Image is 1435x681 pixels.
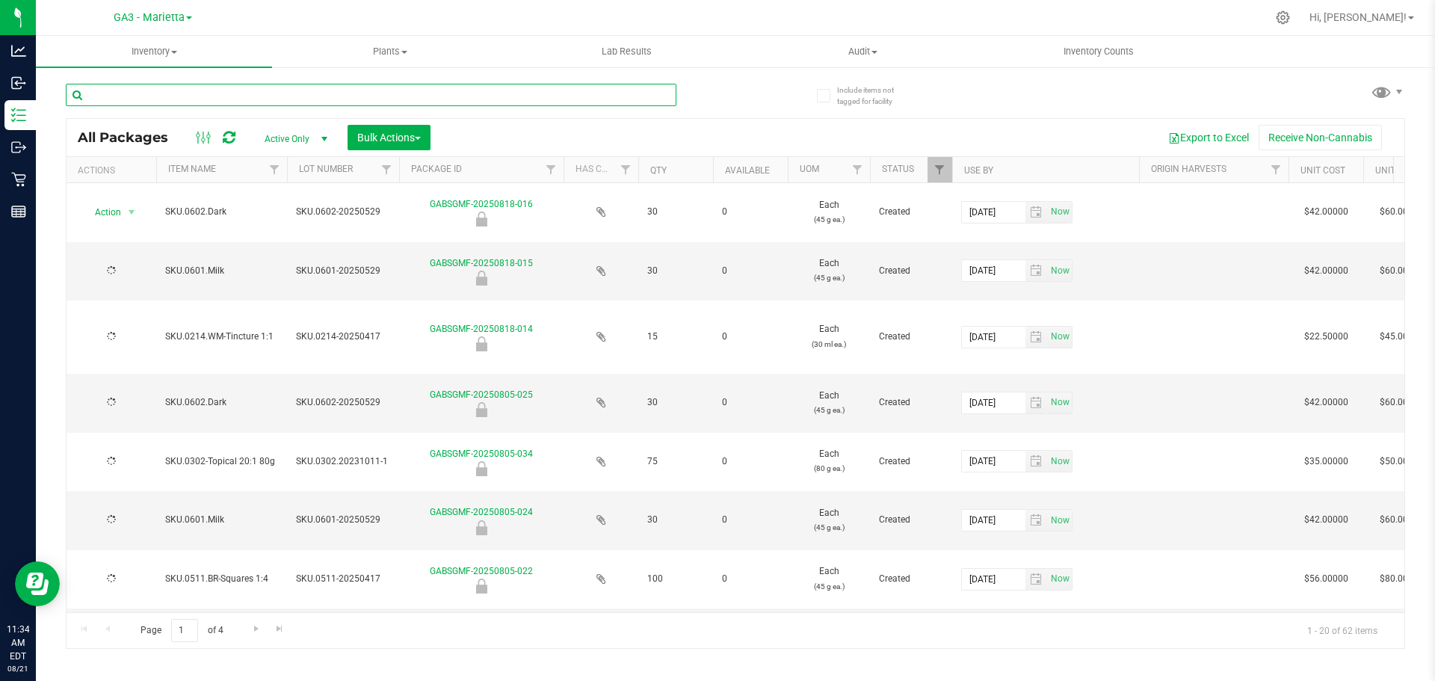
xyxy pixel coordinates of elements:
[348,125,430,150] button: Bulk Actions
[797,271,861,285] p: (45 g ea.)
[1047,392,1072,413] span: select
[797,579,861,594] p: (45 g ea.)
[1025,510,1047,531] span: select
[1372,260,1431,282] span: $60.00000
[882,164,914,174] a: Status
[272,36,508,67] a: Plants
[797,389,861,417] span: Each
[296,330,390,344] span: SKU.0214-20250417
[1274,10,1292,25] div: Manage settings
[7,663,29,674] p: 08/21
[879,454,943,469] span: Created
[262,157,287,182] a: Filter
[165,513,278,527] span: SKU.0601.Milk
[165,205,278,219] span: SKU.0602.Dark
[1047,260,1073,282] span: Set Current date
[539,157,564,182] a: Filter
[11,76,26,90] inline-svg: Inbound
[1289,374,1363,433] td: $42.00000
[928,157,952,182] a: Filter
[800,164,819,174] a: UOM
[1025,327,1047,348] span: select
[165,330,278,344] span: SKU.0214.WM-Tincture 1:1
[36,36,272,67] a: Inventory
[78,129,183,146] span: All Packages
[11,172,26,187] inline-svg: Retail
[1025,392,1047,413] span: select
[1372,568,1431,590] span: $80.00000
[722,264,779,278] span: 0
[797,337,861,351] p: (30 ml ea.)
[797,461,861,475] p: (80 g ea.)
[430,566,533,576] a: GABSGMF-20250805-022
[1047,451,1072,472] span: select
[397,461,566,476] div: Newly Received
[430,324,533,334] a: GABSGMF-20250818-014
[1289,491,1363,550] td: $42.00000
[165,454,278,469] span: SKU.0302-Topical 20:1 80g
[66,84,676,106] input: Search Package ID, Item Name, SKU, Lot or Part Number...
[650,165,667,176] a: Qty
[397,579,566,594] div: Newly Received
[1025,569,1047,590] span: select
[165,264,278,278] span: SKU.0601.Milk
[269,619,291,639] a: Go to the last page
[647,572,704,586] span: 100
[797,322,861,351] span: Each
[397,520,566,535] div: Newly Received
[797,447,861,475] span: Each
[879,395,943,410] span: Created
[296,454,390,469] span: SKU.0302.20231011-1
[430,258,533,268] a: GABSGMF-20250818-015
[647,330,704,344] span: 15
[1047,201,1073,223] span: Set Current date
[722,572,779,586] span: 0
[647,264,704,278] span: 30
[1289,242,1363,301] td: $42.00000
[397,336,566,351] div: Newly Received
[1372,451,1431,472] span: $50.00000
[165,572,278,586] span: SKU.0511.BR-Squares 1:4
[7,623,29,663] p: 11:34 AM EDT
[1289,550,1363,609] td: $56.00000
[430,507,533,517] a: GABSGMF-20250805-024
[837,84,912,107] span: Include items not tagged for facility
[981,36,1217,67] a: Inventory Counts
[564,157,638,183] th: Has COA
[430,389,533,400] a: GABSGMF-20250805-025
[430,199,533,209] a: GABSGMF-20250818-016
[879,264,943,278] span: Created
[1372,509,1431,531] span: $60.00000
[1151,164,1226,174] a: Origin Harvests
[797,403,861,417] p: (45 g ea.)
[78,165,150,176] div: Actions
[411,164,462,174] a: Package ID
[11,108,26,123] inline-svg: Inventory
[745,45,980,58] span: Audit
[614,157,638,182] a: Filter
[1047,510,1073,531] span: Set Current date
[722,513,779,527] span: 0
[1158,125,1259,150] button: Export to Excel
[36,45,272,58] span: Inventory
[123,202,141,223] span: select
[165,395,278,410] span: SKU.0602.Dark
[797,520,861,534] p: (45 g ea.)
[647,205,704,219] span: 30
[1289,301,1363,374] td: $22.50000
[171,619,198,642] input: 1
[1047,392,1073,413] span: Set Current date
[797,256,861,285] span: Each
[168,164,216,174] a: Item Name
[647,454,704,469] span: 75
[11,43,26,58] inline-svg: Analytics
[879,572,943,586] span: Created
[1309,11,1407,23] span: Hi, [PERSON_NAME]!
[797,564,861,593] span: Each
[296,572,390,586] span: SKU.0511-20250417
[11,204,26,219] inline-svg: Reports
[1047,569,1072,590] span: select
[1047,260,1072,281] span: select
[964,165,993,176] a: Use By
[1289,433,1363,492] td: $35.00000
